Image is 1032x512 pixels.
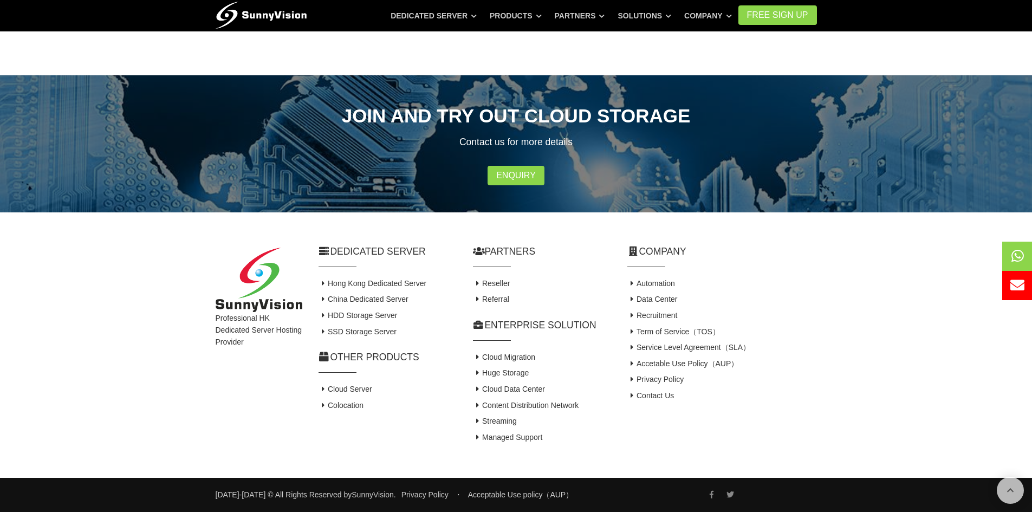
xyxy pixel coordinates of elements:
[473,353,536,361] a: Cloud Migration
[352,490,394,499] a: SunnyVision
[319,385,372,393] a: Cloud Server
[401,490,449,499] a: Privacy Policy
[473,401,579,410] a: Content Distribution Network
[627,327,720,336] a: Term of Service（TOS）
[473,295,509,303] a: Referral
[488,166,544,185] a: Enquiry
[319,295,408,303] a: China Dedicated Server
[216,248,302,312] img: SunnyVision Limited
[319,311,398,320] a: HDD Storage Server
[468,490,574,499] a: Acceptable Use policy（AUP）
[473,385,545,393] a: Cloud Data Center
[738,5,817,25] a: FREE Sign Up
[627,375,684,384] a: Privacy Policy
[473,279,510,288] a: Reseller
[319,279,427,288] a: Hong Kong Dedicated Server
[391,6,477,25] a: Dedicated Server
[216,134,817,150] p: Contact us for more details
[684,6,732,25] a: Company
[627,295,678,303] a: Data Center
[473,417,517,425] a: Streaming
[490,6,542,25] a: Products
[555,6,605,25] a: Partners
[473,368,529,377] a: Huge Storage
[627,311,678,320] a: Recruitment
[473,319,611,332] h2: Enterprise Solution
[473,245,611,258] h2: Partners
[319,245,457,258] h2: Dedicated Server
[216,102,817,129] h2: Join and Try Out Cloud Storage
[319,401,364,410] a: Colocation
[627,343,751,352] a: Service Level Agreement（SLA）
[627,279,675,288] a: Automation
[618,6,671,25] a: Solutions
[455,490,462,499] span: ・
[319,327,397,336] a: SSD Storage Server
[627,391,674,400] a: Contact Us
[473,433,543,442] a: Managed Support
[216,489,396,501] small: [DATE]-[DATE] © All Rights Reserved by .
[319,351,457,364] h2: Other Products
[627,245,817,258] h2: Company
[627,359,739,368] a: Accetable Use Policy（AUP）
[207,248,310,445] div: Professional HK Dedicated Server Hosting Provider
